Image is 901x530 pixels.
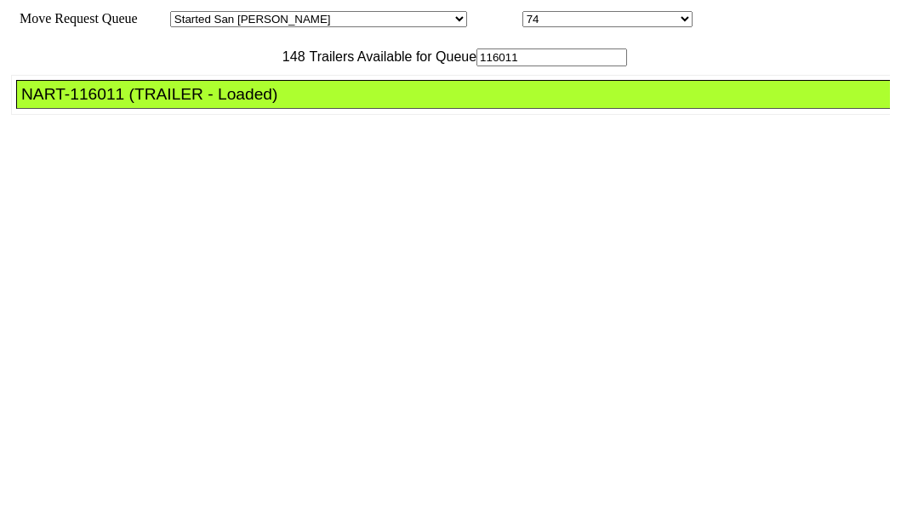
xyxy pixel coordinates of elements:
[140,11,167,26] span: Area
[305,49,477,64] span: Trailers Available for Queue
[11,11,138,26] span: Move Request Queue
[470,11,519,26] span: Location
[476,48,627,66] input: Filter Available Trailers
[274,49,305,64] span: 148
[21,85,900,104] div: NART-116011 (TRAILER - Loaded)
